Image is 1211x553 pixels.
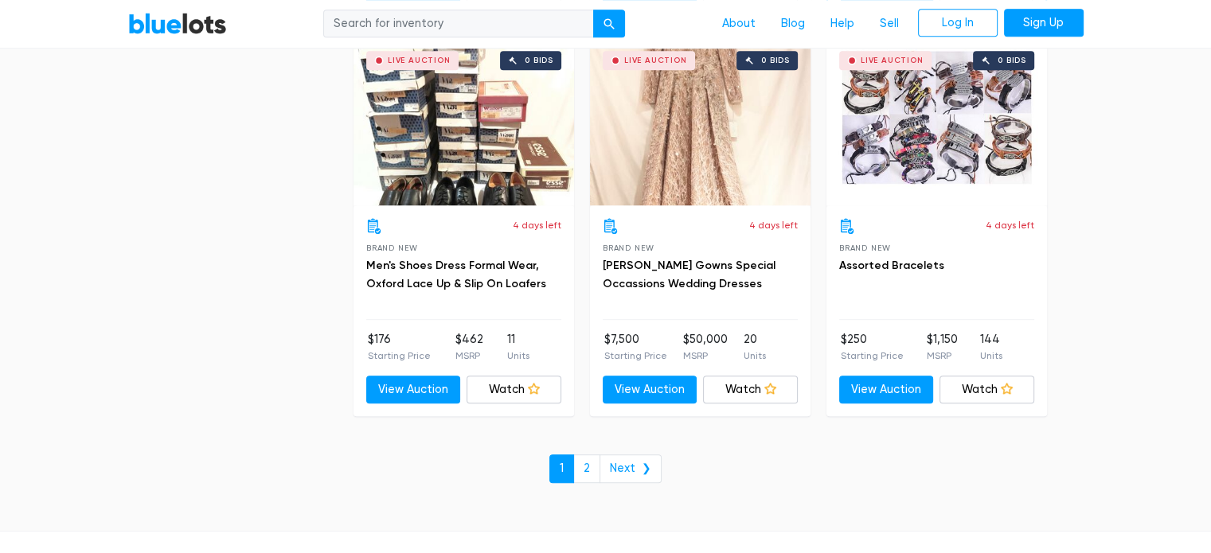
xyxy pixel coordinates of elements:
a: 2 [573,454,600,483]
li: 20 [744,331,766,363]
p: 4 days left [749,218,798,232]
p: MSRP [683,349,728,363]
p: Starting Price [841,349,904,363]
a: Sign Up [1004,9,1084,37]
div: Live Auction [861,56,924,64]
p: MSRP [926,349,957,363]
p: 4 days left [513,218,561,232]
p: MSRP [455,349,482,363]
a: Assorted Bracelets [839,259,944,272]
a: Men's Shoes Dress Formal Wear, Oxford Lace Up & Slip On Loafers [366,259,546,291]
div: Live Auction [388,56,451,64]
div: 0 bids [525,56,553,64]
a: Watch [703,376,798,404]
div: 0 bids [761,56,790,64]
a: Live Auction 0 bids [354,38,574,205]
li: $50,000 [683,331,728,363]
a: Help [818,9,867,39]
input: Search for inventory [323,10,594,38]
a: Log In [918,9,998,37]
p: Units [507,349,529,363]
div: 0 bids [998,56,1026,64]
p: Starting Price [604,349,667,363]
a: 1 [549,454,574,483]
div: Live Auction [624,56,687,64]
li: $7,500 [604,331,667,363]
li: $1,150 [926,331,957,363]
li: 144 [980,331,1002,363]
p: Starting Price [368,349,431,363]
a: About [709,9,768,39]
li: 11 [507,331,529,363]
li: $250 [841,331,904,363]
a: View Auction [839,376,934,404]
a: Live Auction 0 bids [826,38,1047,205]
a: Sell [867,9,912,39]
p: 4 days left [986,218,1034,232]
a: Watch [940,376,1034,404]
a: View Auction [603,376,697,404]
span: Brand New [603,243,654,252]
a: Blog [768,9,818,39]
p: Units [980,349,1002,363]
p: Units [744,349,766,363]
a: Live Auction 0 bids [590,38,811,205]
li: $462 [455,331,482,363]
li: $176 [368,331,431,363]
span: Brand New [839,243,891,252]
a: BlueLots [128,12,227,35]
a: Watch [467,376,561,404]
a: Next ❯ [600,454,662,483]
a: View Auction [366,376,461,404]
a: [PERSON_NAME] Gowns Special Occassions Wedding Dresses [603,259,775,291]
span: Brand New [366,243,418,252]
